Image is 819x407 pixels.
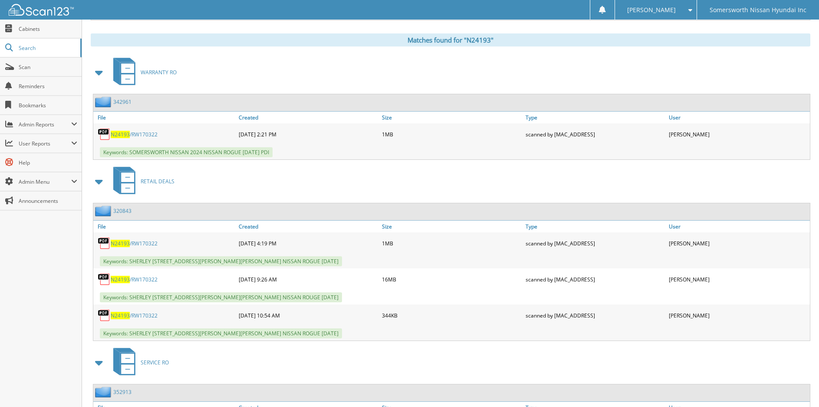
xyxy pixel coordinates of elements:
div: [PERSON_NAME] [667,271,810,288]
span: Admin Reports [19,121,71,128]
a: N24193/RW170322 [111,276,158,283]
img: PDF.png [98,309,111,322]
span: User Reports [19,140,71,147]
a: WARRANTY RO [108,55,177,89]
a: Created [237,221,380,232]
div: [DATE] 2:21 PM [237,126,380,143]
span: Reminders [19,83,77,90]
img: PDF.png [98,273,111,286]
a: 320843 [113,207,132,215]
span: Scan [19,63,77,71]
span: N24193 [111,240,130,247]
div: scanned by [MAC_ADDRESS] [523,307,667,324]
div: 16MB [380,271,523,288]
span: N24193 [111,131,130,138]
a: 342961 [113,98,132,106]
div: [DATE] 4:19 PM [237,235,380,252]
img: PDF.png [98,128,111,141]
div: 1MB [380,235,523,252]
span: WARRANTY RO [141,69,177,76]
a: Size [380,112,523,123]
span: [PERSON_NAME] [627,7,676,13]
div: 1MB [380,126,523,143]
span: SERVICE RO [141,359,169,366]
div: scanned by [MAC_ADDRESS] [523,271,667,288]
a: N24193/RW170322 [111,240,158,247]
div: [PERSON_NAME] [667,235,810,252]
span: N24193 [111,276,130,283]
div: [PERSON_NAME] [667,126,810,143]
div: [DATE] 9:26 AM [237,271,380,288]
span: Search [19,44,76,52]
a: Size [380,221,523,232]
a: User [667,221,810,232]
a: Type [523,221,667,232]
iframe: Chat Widget [776,365,819,407]
div: [DATE] 10:54 AM [237,307,380,324]
span: Cabinets [19,25,77,33]
span: Admin Menu [19,178,71,185]
span: Bookmarks [19,102,77,109]
span: Help [19,159,77,166]
a: File [93,221,237,232]
span: RETAIL DEALS [141,178,174,185]
img: folder2.png [95,96,113,107]
div: scanned by [MAC_ADDRESS] [523,235,667,252]
a: Created [237,112,380,123]
div: [PERSON_NAME] [667,307,810,324]
img: scan123-logo-white.svg [9,4,74,16]
a: File [93,112,237,123]
a: User [667,112,810,123]
span: N24193 [111,312,130,319]
a: N24193/RW170322 [111,131,158,138]
div: scanned by [MAC_ADDRESS] [523,126,667,143]
a: N24193/RW170322 [111,312,158,319]
img: PDF.png [98,237,111,250]
div: 344KB [380,307,523,324]
a: 352913 [113,388,132,396]
a: SERVICE RO [108,345,169,380]
img: folder2.png [95,387,113,397]
span: Keywords: SHERLEY [STREET_ADDRESS][PERSON_NAME][PERSON_NAME] NISSAN ROGUE [DATE] [100,328,342,338]
span: Keywords: SHERLEY [STREET_ADDRESS][PERSON_NAME][PERSON_NAME] NISSAN ROUGE [DATE] [100,292,342,302]
span: Somersworth Nissan Hyundai Inc [710,7,806,13]
span: Keywords: SHERLEY [STREET_ADDRESS][PERSON_NAME][PERSON_NAME] NISSAN ROGUE [DATE] [100,256,342,266]
a: Type [523,112,667,123]
span: Keywords: SOMERSWORTH NISSAN 2024 NISSAN ROGUE [DATE] PDI [100,147,273,157]
a: RETAIL DEALS [108,164,174,199]
img: folder2.png [95,205,113,216]
span: Announcements [19,197,77,205]
div: Matches found for "N24193" [91,33,810,46]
